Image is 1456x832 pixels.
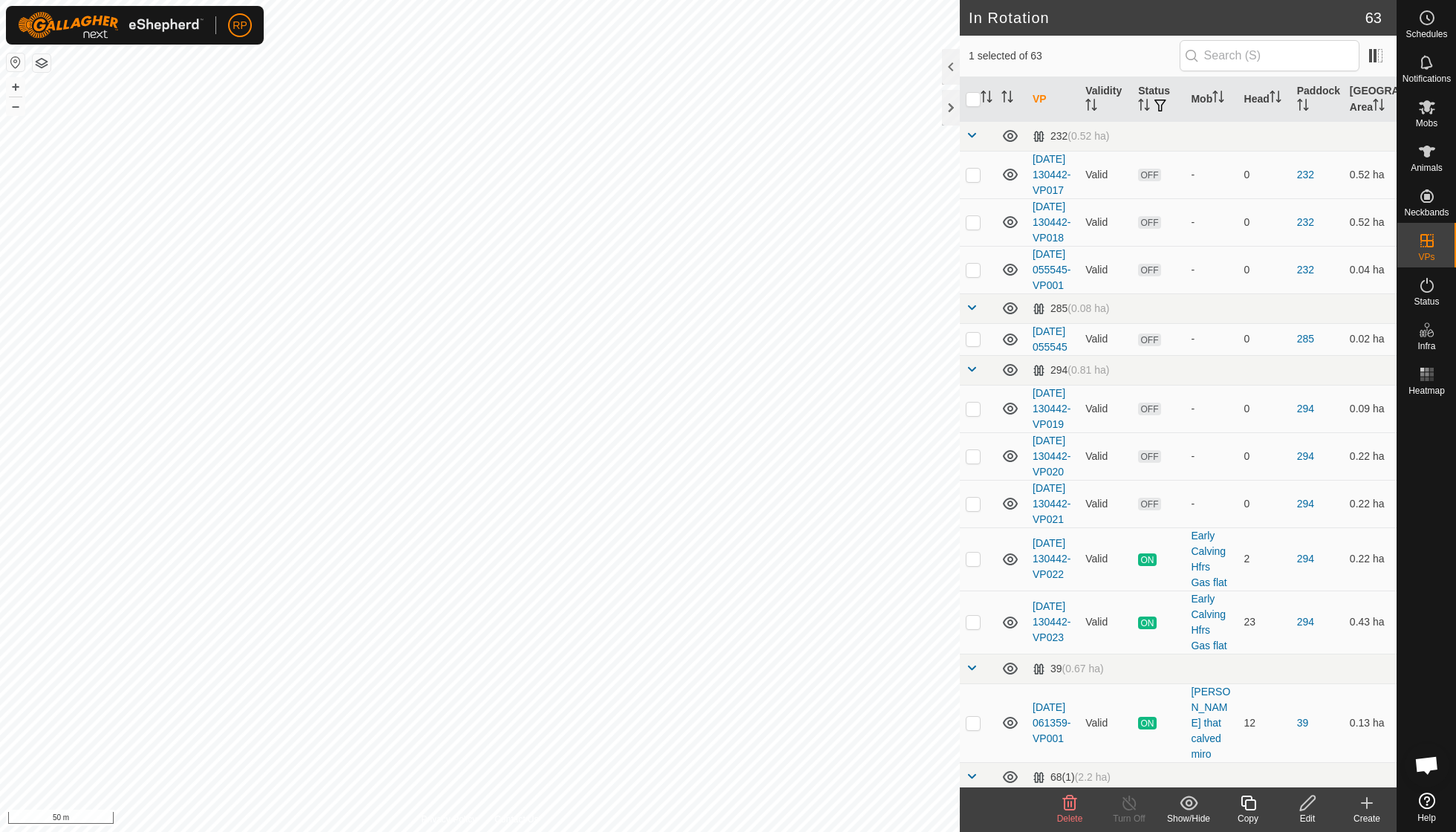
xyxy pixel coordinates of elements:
span: Animals [1411,163,1443,172]
a: 294 [1297,553,1314,565]
td: 0.52 ha [1344,198,1397,246]
td: 2 [1238,527,1291,591]
span: Mobs [1416,119,1437,128]
a: 39 [1297,717,1309,729]
div: - [1191,496,1232,512]
td: Valid [1079,591,1132,654]
th: Validity [1079,77,1132,122]
div: - [1191,449,1232,464]
span: Schedules [1405,30,1447,39]
h2: In Rotation [969,9,1365,27]
div: - [1191,215,1232,230]
td: 0 [1238,246,1291,293]
a: [DATE] 130442-VP020 [1033,435,1070,478]
span: ON [1138,717,1156,729]
td: Valid [1079,683,1132,762]
p-sorticon: Activate to sort [981,93,992,105]
span: (2.2 ha) [1075,771,1111,783]
a: [DATE] 061359-VP001 [1033,701,1070,744]
td: Valid [1079,432,1132,480]
button: – [7,97,25,115]
div: Early Calving Hfrs Gas flat [1191,528,1232,591]
span: OFF [1138,216,1160,229]
div: 294 [1033,364,1109,377]
div: Open chat [1405,743,1449,787]
span: (0.81 ha) [1067,364,1109,376]
div: 232 [1033,130,1109,143]
td: 0 [1238,198,1291,246]
td: Valid [1079,198,1132,246]
div: 39 [1033,663,1104,675]
span: OFF [1138,169,1160,181]
td: 23 [1238,591,1291,654]
td: 0.43 ha [1344,591,1397,654]
a: Privacy Policy [421,813,477,826]
a: 285 [1297,333,1314,345]
div: - [1191,331,1232,347]
td: Valid [1079,385,1132,432]
span: ON [1138,553,1156,566]
th: VP [1027,77,1079,122]
a: [DATE] 130442-VP017 [1033,153,1070,196]
th: Head [1238,77,1291,122]
span: RP [233,18,247,33]
a: [DATE] 055545 [1033,325,1067,353]
span: Help [1417,813,1436,822]
span: Heatmap [1408,386,1445,395]
a: 294 [1297,616,1314,628]
td: 0 [1238,480,1291,527]
th: Paddock [1291,77,1344,122]
td: 0 [1238,323,1291,355]
td: 0.02 ha [1344,323,1397,355]
span: OFF [1138,264,1160,276]
td: Valid [1079,480,1132,527]
div: 68(1) [1033,771,1111,784]
td: 0.52 ha [1344,151,1397,198]
span: ON [1138,617,1156,629]
td: 0.22 ha [1344,480,1397,527]
th: Mob [1185,77,1238,122]
a: [DATE] 130442-VP022 [1033,537,1070,580]
p-sorticon: Activate to sort [1138,101,1150,113]
a: 232 [1297,216,1314,228]
a: 294 [1297,403,1314,415]
a: 294 [1297,498,1314,510]
p-sorticon: Activate to sort [1270,93,1281,105]
a: 232 [1297,264,1314,276]
span: VPs [1418,253,1434,261]
a: 294 [1297,450,1314,462]
td: Valid [1079,151,1132,198]
div: Early Calving Hfrs Gas flat [1191,591,1232,654]
span: 1 selected of 63 [969,48,1180,64]
td: 0.13 ha [1344,683,1397,762]
div: Copy [1218,812,1278,825]
div: Show/Hide [1159,812,1218,825]
td: 0.04 ha [1344,246,1397,293]
a: Contact Us [495,813,539,826]
p-sorticon: Activate to sort [1085,101,1097,113]
div: - [1191,401,1232,417]
button: + [7,78,25,96]
a: Help [1397,787,1456,828]
p-sorticon: Activate to sort [1212,93,1224,105]
td: 0.09 ha [1344,385,1397,432]
div: - [1191,167,1232,183]
div: Create [1337,812,1397,825]
div: Edit [1278,812,1337,825]
div: Turn Off [1099,812,1159,825]
span: (0.52 ha) [1067,130,1109,142]
span: Delete [1057,813,1083,824]
td: Valid [1079,527,1132,591]
span: OFF [1138,450,1160,463]
span: Infra [1417,342,1435,351]
a: [DATE] 130442-VP018 [1033,201,1070,244]
span: Neckbands [1404,208,1449,217]
a: [DATE] 130442-VP019 [1033,387,1070,430]
a: [DATE] 130442-VP023 [1033,600,1070,643]
span: Notifications [1403,74,1451,83]
div: 285 [1033,302,1109,315]
span: 63 [1365,7,1382,29]
td: 0.22 ha [1344,432,1397,480]
th: Status [1132,77,1185,122]
span: (0.08 ha) [1067,302,1109,314]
